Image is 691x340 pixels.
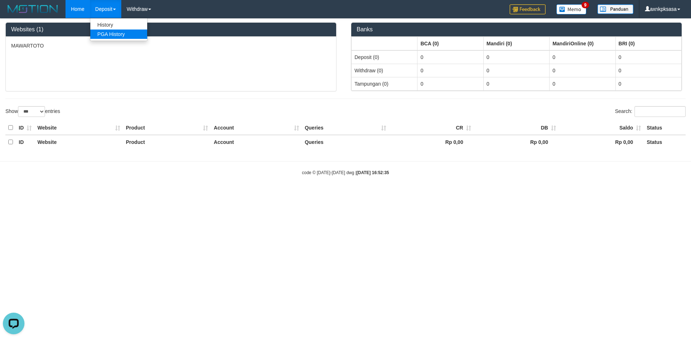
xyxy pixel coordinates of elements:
td: 0 [550,77,615,90]
a: PGA History [90,30,147,39]
td: 0 [483,50,549,64]
th: CR [389,121,474,135]
small: code © [DATE]-[DATE] dwg | [302,170,389,175]
td: 0 [417,64,483,77]
th: Rp 0,00 [474,135,559,149]
td: 0 [550,64,615,77]
th: Status [644,121,686,135]
th: Group: activate to sort column ascending [615,37,681,50]
th: Group: activate to sort column ascending [352,37,417,50]
label: Show entries [5,106,60,117]
th: Rp 0,00 [389,135,474,149]
th: Account [211,121,302,135]
td: Tampungan (0) [352,77,417,90]
th: DB [474,121,559,135]
td: 0 [550,50,615,64]
strong: [DATE] 16:52:35 [357,170,389,175]
td: Withdraw (0) [352,64,417,77]
img: panduan.png [597,4,633,14]
th: Group: activate to sort column ascending [550,37,615,50]
img: Button%20Memo.svg [556,4,587,14]
th: Account [211,135,302,149]
td: 0 [417,50,483,64]
td: 0 [615,64,681,77]
h3: Websites (1) [11,26,331,33]
th: Group: activate to sort column ascending [417,37,483,50]
p: MAWARTOTO [11,42,331,49]
td: 0 [417,77,483,90]
td: 0 [615,77,681,90]
th: Saldo [559,121,644,135]
th: ID [16,121,35,135]
th: Status [644,135,686,149]
img: Feedback.jpg [510,4,546,14]
td: Deposit (0) [352,50,417,64]
th: Queries [302,121,389,135]
th: Queries [302,135,389,149]
td: 0 [483,77,549,90]
td: 0 [483,64,549,77]
th: Website [35,121,123,135]
button: Open LiveChat chat widget [3,3,24,24]
th: Group: activate to sort column ascending [483,37,549,50]
input: Search: [634,106,686,117]
h3: Banks [357,26,676,33]
select: Showentries [18,106,45,117]
img: MOTION_logo.png [5,4,60,14]
a: History [90,20,147,30]
label: Search: [615,106,686,117]
td: 0 [615,50,681,64]
th: Product [123,135,211,149]
th: Product [123,121,211,135]
span: 9 [582,2,589,8]
th: ID [16,135,35,149]
th: Website [35,135,123,149]
th: Rp 0,00 [559,135,644,149]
